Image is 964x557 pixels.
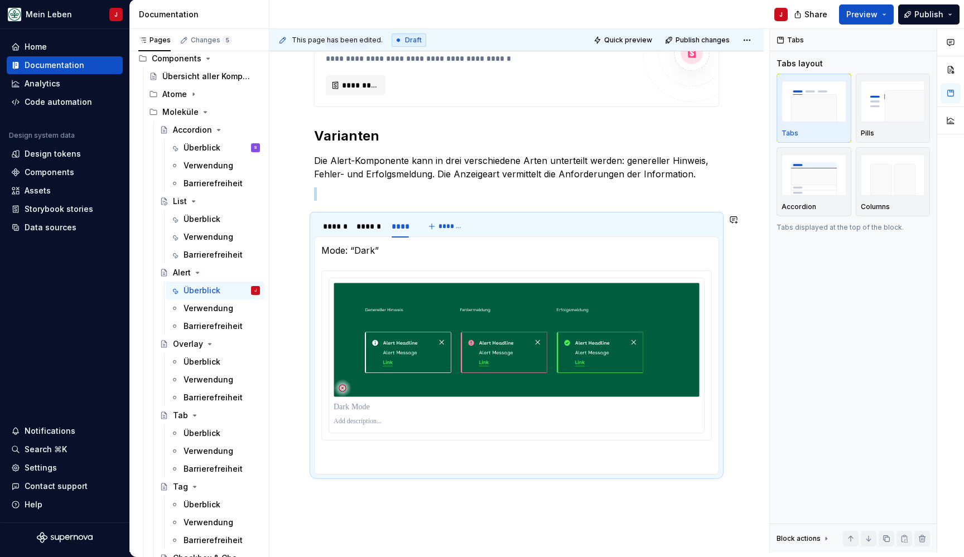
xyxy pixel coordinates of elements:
a: Barrierefreiheit [166,531,264,549]
button: Contact support [7,477,123,495]
div: Help [25,499,42,510]
div: Documentation [139,9,264,20]
img: placeholder [861,154,926,195]
p: Die Alert-Komponente kann in drei verschiedene Arten unterteilt werden: genereller Hinweis, Fehle... [314,154,719,181]
a: Verwendung [166,228,264,246]
a: ÜberblickS [166,139,264,157]
div: J [114,10,118,19]
div: Barrierefreiheit [184,463,243,474]
div: Data sources [25,222,76,233]
a: Tab [155,406,264,424]
a: Home [7,38,123,56]
span: 5 [223,36,232,45]
a: Storybook stories [7,200,123,218]
div: Verwendung [184,445,233,457]
span: Quick preview [604,36,652,45]
a: Überblick [166,496,264,514]
div: Documentation [25,60,84,71]
p: Columns [861,202,890,211]
img: placeholder [782,81,846,122]
div: Accordion [173,124,212,135]
a: Design tokens [7,145,123,163]
div: Barrierefreiheit [184,535,243,546]
img: placeholder [861,81,926,122]
div: Block actions [777,534,821,543]
div: Mein Leben [26,9,72,20]
button: Mein LebenJ [2,2,127,26]
section-item: Dark [321,244,712,467]
a: Code automation [7,93,123,111]
a: Barrierefreiheit [166,389,264,406]
a: Verwendung [166,299,264,317]
div: Overlay [173,338,203,350]
button: placeholderPills [856,74,931,143]
div: Barrierefreiheit [184,321,243,332]
button: Share [788,4,835,25]
div: Design system data [9,131,75,140]
div: Moleküle [144,103,264,121]
div: Assets [25,185,51,196]
div: Alert [173,267,191,278]
a: Assets [7,182,123,200]
div: J [779,10,783,19]
a: Documentation [7,56,123,74]
div: Code automation [25,96,92,108]
a: Überblick [166,424,264,442]
div: Überblick [184,499,220,510]
div: Verwendung [184,303,233,314]
a: Verwendung [166,442,264,460]
button: Preview [839,4,894,25]
div: Tab [173,410,188,421]
div: Barrierefreiheit [184,392,243,403]
div: Home [25,41,47,52]
div: Settings [25,462,57,473]
a: Accordion [155,121,264,139]
div: Moleküle [162,106,199,118]
a: Verwendung [166,157,264,175]
span: Preview [846,9,878,20]
a: Analytics [7,75,123,93]
p: Pills [861,129,874,138]
a: Barrierefreiheit [166,246,264,264]
div: Überblick [184,356,220,367]
a: Alert [155,264,264,282]
a: Übersicht aller Komponenten [144,67,264,85]
p: Tabs displayed at the top of the block. [777,223,930,232]
img: df5db9ef-aba0-4771-bf51-9763b7497661.png [8,8,21,21]
a: Barrierefreiheit [166,317,264,335]
div: Components [152,53,201,64]
a: Barrierefreiheit [166,175,264,192]
span: Publish [914,9,943,20]
a: Überblick [166,353,264,371]
button: placeholderAccordion [777,147,851,216]
button: placeholderTabs [777,74,851,143]
svg: Supernova Logo [37,532,93,543]
a: Data sources [7,219,123,236]
div: Verwendung [184,517,233,528]
span: Draft [405,36,422,45]
button: Help [7,496,123,514]
p: Tabs [782,129,798,138]
button: Quick preview [590,32,657,48]
div: Überblick [184,214,220,225]
span: Share [804,9,827,20]
a: Überblick [166,210,264,228]
a: Components [7,163,123,181]
div: Analytics [25,78,60,89]
div: Components [25,167,74,178]
a: List [155,192,264,210]
button: Notifications [7,422,123,440]
div: Verwendung [184,374,233,385]
button: Publish [898,4,960,25]
div: Verwendung [184,160,233,171]
div: Barrierefreiheit [184,249,243,260]
div: Block actions [777,531,831,546]
h2: Varianten [314,127,719,145]
div: Überblick [184,428,220,439]
div: Überblick [184,285,220,296]
p: Mode: “Dark” [321,244,712,257]
div: J [254,285,257,296]
div: Atome [144,85,264,103]
div: Tabs layout [777,58,823,69]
